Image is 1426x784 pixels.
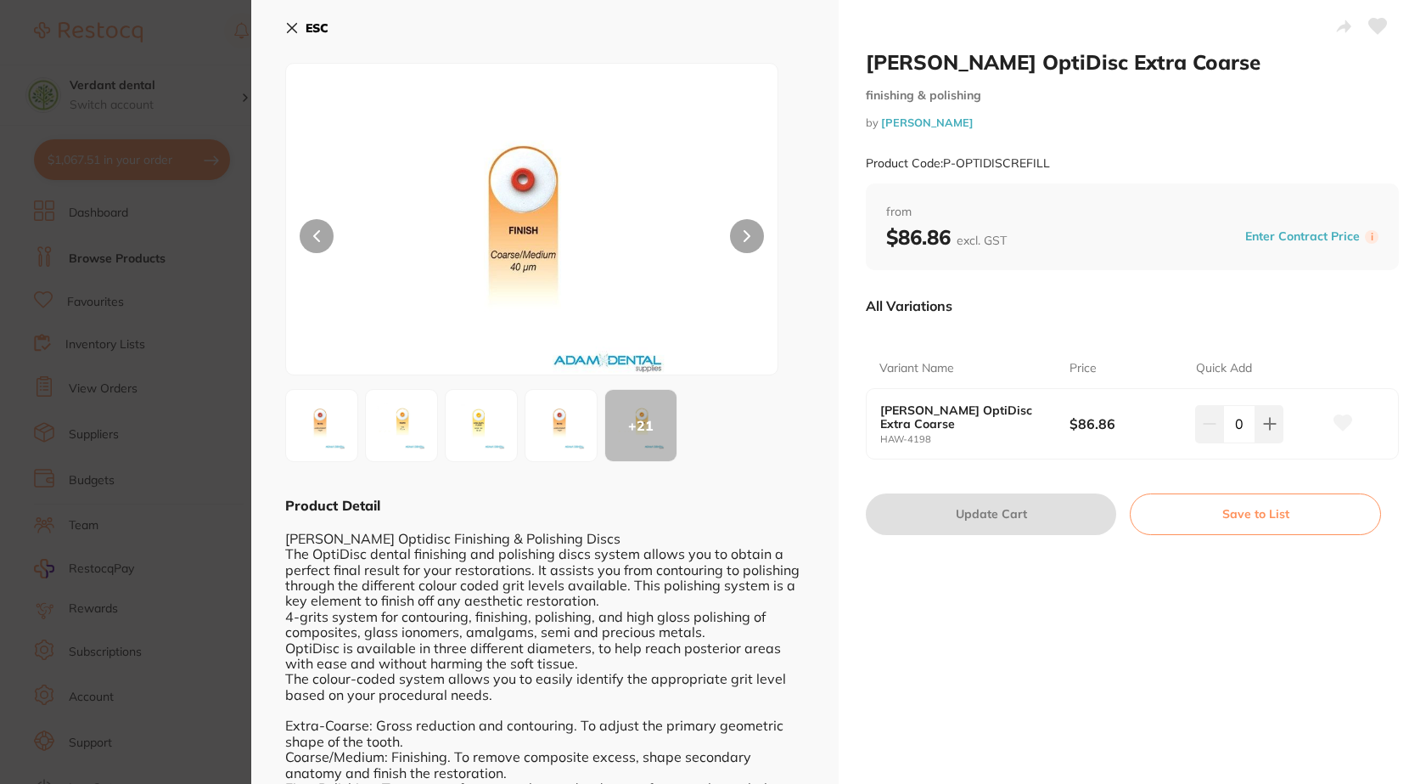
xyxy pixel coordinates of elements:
button: Enter Contract Price [1240,228,1365,245]
p: Quick Add [1196,360,1252,377]
small: by [866,116,1399,129]
span: excl. GST [957,233,1007,248]
small: finishing & polishing [866,88,1399,103]
button: Update Cart [866,494,1116,534]
b: [PERSON_NAME] OptiDisc Extra Coarse [880,403,1050,431]
small: HAW-4198 [880,434,1069,445]
img: MTgzLmpwZw [451,395,512,456]
img: MTgxLmpwZw [385,106,680,375]
b: $86.86 [1069,415,1183,433]
label: i [1365,230,1378,244]
span: from [886,204,1378,221]
img: MTgxLmpwZw [291,395,352,456]
a: [PERSON_NAME] [881,116,974,129]
div: + 21 [605,390,677,461]
button: ESC [285,14,328,42]
p: All Variations [866,297,952,314]
b: ESC [306,20,328,36]
button: Save to List [1130,494,1381,534]
b: $86.86 [886,224,1007,250]
img: MTg0LmpwZw [531,395,592,456]
p: Variant Name [879,360,954,377]
button: +21 [604,389,677,462]
h2: [PERSON_NAME] OptiDisc Extra Coarse [866,49,1399,75]
small: Product Code: P-OPTIDISCREFILL [866,156,1050,171]
p: Price [1069,360,1097,377]
b: Product Detail [285,497,380,514]
img: MTgyLmpwZw [371,395,432,456]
